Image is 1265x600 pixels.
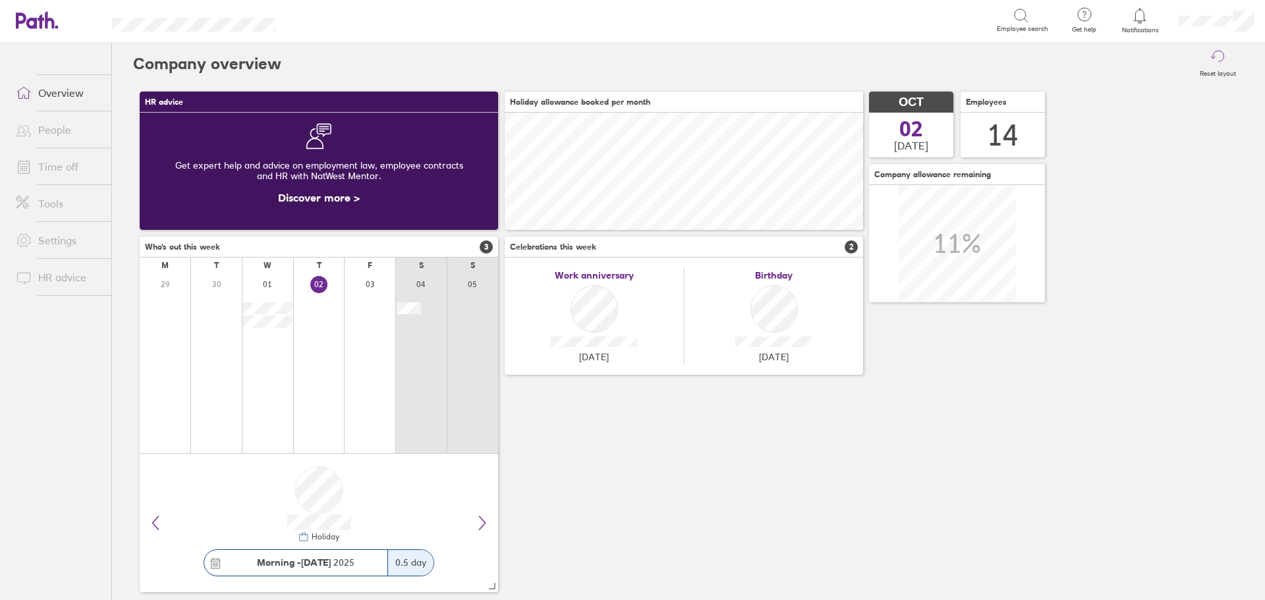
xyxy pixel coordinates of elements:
div: F [368,261,372,270]
div: S [470,261,475,270]
div: M [161,261,169,270]
strong: Morning - [257,557,301,568]
span: Company allowance remaining [874,170,991,179]
span: 02 [899,119,923,140]
div: Get expert help and advice on employment law, employee contracts and HR with NatWest Mentor. [150,150,488,192]
button: Reset layout [1192,43,1244,85]
span: 2025 [257,557,354,568]
div: S [419,261,424,270]
a: People [5,117,111,143]
a: Settings [5,227,111,254]
span: 3 [480,240,493,254]
span: OCT [899,95,924,109]
span: Holiday allowance booked per month [510,97,650,107]
span: Employees [966,97,1007,107]
div: 0.5 day [387,550,434,576]
span: [DATE] [759,352,789,362]
span: [DATE] [894,140,928,151]
span: [DATE] [579,352,609,362]
a: Notifications [1119,7,1162,34]
span: Birthday [755,270,793,281]
span: Employee search [997,25,1048,33]
span: Notifications [1119,26,1162,34]
label: Reset layout [1192,66,1244,78]
a: Time off [5,153,111,180]
span: 2 [845,240,858,254]
a: Tools [5,190,111,217]
span: Get help [1063,26,1106,34]
div: Search [312,14,345,26]
a: Discover more > [278,191,360,204]
div: 14 [987,119,1019,152]
div: Holiday [309,532,339,541]
h2: Company overview [133,43,281,85]
div: T [317,261,322,270]
strong: [DATE] [301,557,331,568]
a: Overview [5,80,111,106]
a: HR advice [5,264,111,290]
span: Work anniversary [555,270,634,281]
span: Who's out this week [145,242,220,252]
span: Celebrations this week [510,242,596,252]
span: HR advice [145,97,183,107]
div: W [264,261,271,270]
div: T [214,261,219,270]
